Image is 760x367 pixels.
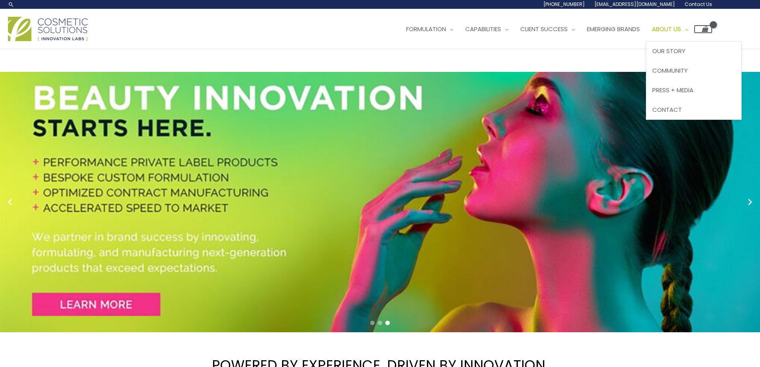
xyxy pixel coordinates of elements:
[459,17,514,41] a: Capabilities
[406,25,446,33] span: Formulation
[652,105,682,114] span: Contact
[520,25,568,33] span: Client Success
[385,321,390,325] span: Go to slide 3
[594,1,675,8] span: [EMAIL_ADDRESS][DOMAIN_NAME]
[4,196,16,208] button: Previous slide
[646,61,741,81] a: Community
[646,80,741,100] a: Press + Media
[543,1,585,8] span: [PHONE_NUMBER]
[652,25,681,33] span: About Us
[8,1,14,8] a: Search icon link
[8,17,88,41] img: Cosmetic Solutions Logo
[652,86,693,94] span: Press + Media
[370,321,375,325] span: Go to slide 1
[646,42,741,61] a: Our Story
[378,321,382,325] span: Go to slide 2
[587,25,640,33] span: Emerging Brands
[652,66,688,75] span: Community
[744,196,756,208] button: Next slide
[652,47,685,55] span: Our Story
[465,25,501,33] span: Capabilities
[394,17,712,41] nav: Site Navigation
[694,25,712,33] a: View Shopping Cart, empty
[685,1,712,8] span: Contact Us
[514,17,581,41] a: Client Success
[646,100,741,119] a: Contact
[400,17,459,41] a: Formulation
[646,17,694,41] a: About Us
[581,17,646,41] a: Emerging Brands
